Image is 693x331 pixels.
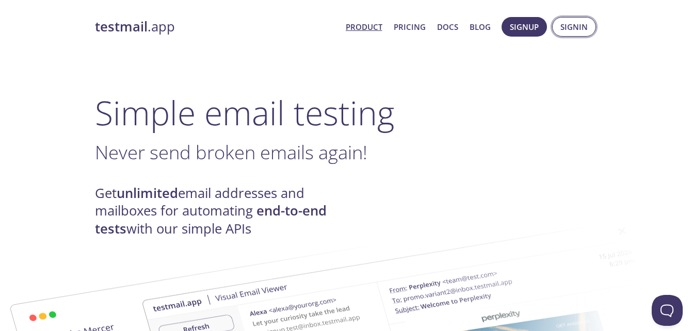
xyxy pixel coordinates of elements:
[470,20,491,34] a: Blog
[560,20,588,34] span: Signin
[95,139,367,165] span: Never send broken emails again!
[437,20,458,34] a: Docs
[95,93,599,133] h1: Simple email testing
[394,20,426,34] a: Pricing
[95,185,347,238] h4: Get email addresses and mailboxes for automating with our simple APIs
[117,184,178,202] strong: unlimited
[95,18,148,36] strong: testmail
[552,17,596,37] button: Signin
[95,18,337,36] a: testmail.app
[510,20,539,34] span: Signup
[652,295,683,326] iframe: Help Scout Beacon - Open
[95,202,327,237] strong: end-to-end tests
[502,17,547,37] button: Signup
[346,20,382,34] a: Product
